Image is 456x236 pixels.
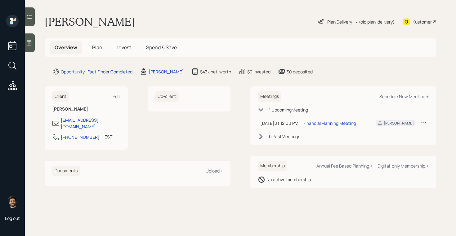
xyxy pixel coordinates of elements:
[149,68,184,75] div: [PERSON_NAME]
[287,68,313,75] div: $0 deposited
[52,166,80,176] h6: Documents
[247,68,270,75] div: $0 invested
[316,163,373,169] div: Annual Fee Based Planning +
[327,19,352,25] div: Plan Delivery
[61,134,100,140] div: [PHONE_NUMBER]
[269,107,308,113] div: 1 Upcoming Meeting
[266,176,311,183] div: No active membership
[258,161,287,171] h6: Membership
[379,94,429,99] div: Schedule New Meeting +
[6,195,19,208] img: eric-schwartz-headshot.png
[355,19,395,25] div: • (old plan-delivery)
[146,44,177,51] span: Spend & Save
[5,215,20,221] div: Log out
[52,91,69,102] h6: Client
[155,91,179,102] h6: Co-client
[61,68,132,75] div: Opportunity · Fact Finder Completed
[52,107,120,112] h6: [PERSON_NAME]
[269,133,300,140] div: 0 Past Meeting s
[378,163,429,169] div: Digital-only Membership +
[200,68,231,75] div: $43k net-worth
[113,94,120,99] div: Edit
[260,120,298,126] div: [DATE] at 12:00 PM
[206,168,223,174] div: Upload +
[92,44,102,51] span: Plan
[117,44,131,51] span: Invest
[105,133,112,140] div: EST
[303,120,356,126] div: Financial Planning Meeting
[55,44,77,51] span: Overview
[45,15,135,28] h1: [PERSON_NAME]
[413,19,432,25] div: Kustomer
[384,120,414,126] div: [PERSON_NAME]
[258,91,281,102] h6: Meetings
[61,117,120,130] div: [EMAIL_ADDRESS][DOMAIN_NAME]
